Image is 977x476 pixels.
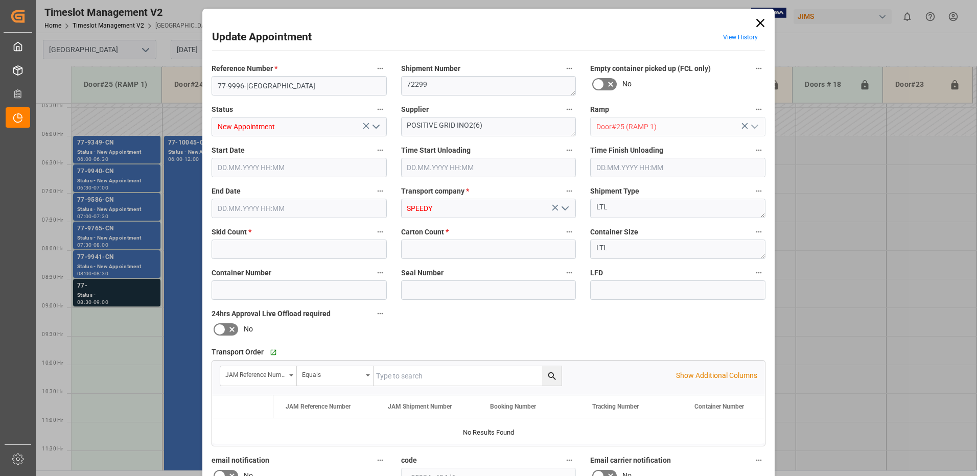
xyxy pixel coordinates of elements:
button: LFD [752,266,765,279]
button: 24hrs Approval Live Offload required [374,307,387,320]
button: Carton Count * [563,225,576,239]
button: End Date [374,184,387,198]
span: Carton Count [401,227,449,237]
input: DD.MM.YYYY HH:MM [590,158,765,177]
span: email notification [212,455,269,466]
button: Shipment Number [563,62,576,75]
span: No [244,324,253,335]
button: Start Date [374,144,387,157]
span: Reference Number [212,63,277,74]
button: Ramp [752,103,765,116]
textarea: POSITIVE GRID INO2(6) [401,117,576,136]
textarea: LTL [590,240,765,259]
span: Time Finish Unloading [590,145,663,156]
button: search button [542,366,562,386]
button: Container Number [374,266,387,279]
input: DD.MM.YYYY HH:MM [401,158,576,177]
input: DD.MM.YYYY HH:MM [212,158,387,177]
span: Container Size [590,227,638,237]
button: open menu [746,119,761,135]
span: JAM Shipment Number [388,403,452,410]
button: Transport company * [563,184,576,198]
button: Time Start Unloading [563,144,576,157]
button: Shipment Type [752,184,765,198]
span: End Date [212,186,241,197]
span: Booking Number [490,403,536,410]
span: code [401,455,417,466]
button: code [563,454,576,467]
button: Reference Number * [374,62,387,75]
span: Skid Count [212,227,251,237]
button: Supplier [563,103,576,116]
div: Equals [302,368,362,379]
button: Container Size [752,225,765,239]
textarea: LTL [590,199,765,218]
span: Container Number [694,403,744,410]
button: email notification [374,454,387,467]
span: Start Date [212,145,245,156]
button: Status [374,103,387,116]
span: No [622,79,632,89]
button: open menu [220,366,297,386]
a: View History [723,34,758,41]
span: Shipment Number [401,63,460,74]
button: Skid Count * [374,225,387,239]
span: Container Number [212,268,271,278]
span: Transport company [401,186,469,197]
p: Show Additional Columns [676,370,757,381]
button: open menu [557,201,572,217]
span: 24hrs Approval Live Offload required [212,308,331,319]
span: Ramp [590,104,609,115]
span: LFD [590,268,603,278]
span: Shipment Type [590,186,639,197]
span: Transport Order [212,347,264,358]
span: Time Start Unloading [401,145,471,156]
input: Type to search [374,366,562,386]
button: open menu [297,366,374,386]
button: open menu [367,119,383,135]
span: Tracking Number [592,403,639,410]
textarea: 72299 [401,76,576,96]
div: JAM Reference Number [225,368,286,379]
span: Empty container picked up (FCL only) [590,63,711,74]
span: Seal Number [401,268,444,278]
button: Empty container picked up (FCL only) [752,62,765,75]
span: Supplier [401,104,429,115]
input: DD.MM.YYYY HH:MM [212,199,387,218]
input: Type to search/select [212,117,387,136]
span: Email carrier notification [590,455,671,466]
span: JAM Reference Number [286,403,351,410]
input: Type to search/select [590,117,765,136]
h2: Update Appointment [212,29,312,45]
button: Email carrier notification [752,454,765,467]
button: Seal Number [563,266,576,279]
span: Status [212,104,233,115]
button: Time Finish Unloading [752,144,765,157]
